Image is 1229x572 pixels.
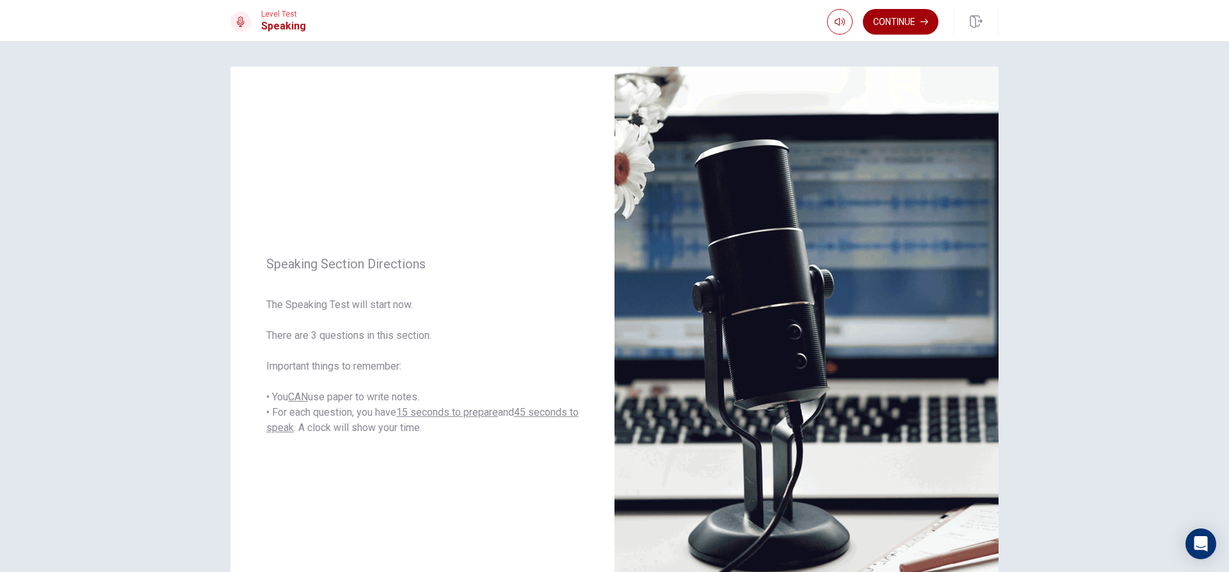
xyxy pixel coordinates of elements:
[863,9,938,35] button: Continue
[396,406,498,418] u: 15 seconds to prepare
[1185,528,1216,559] div: Open Intercom Messenger
[266,297,579,436] span: The Speaking Test will start now. There are 3 questions in this section. Important things to reme...
[261,19,306,34] h1: Speaking
[261,10,306,19] span: Level Test
[288,391,308,403] u: CAN
[266,256,579,272] span: Speaking Section Directions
